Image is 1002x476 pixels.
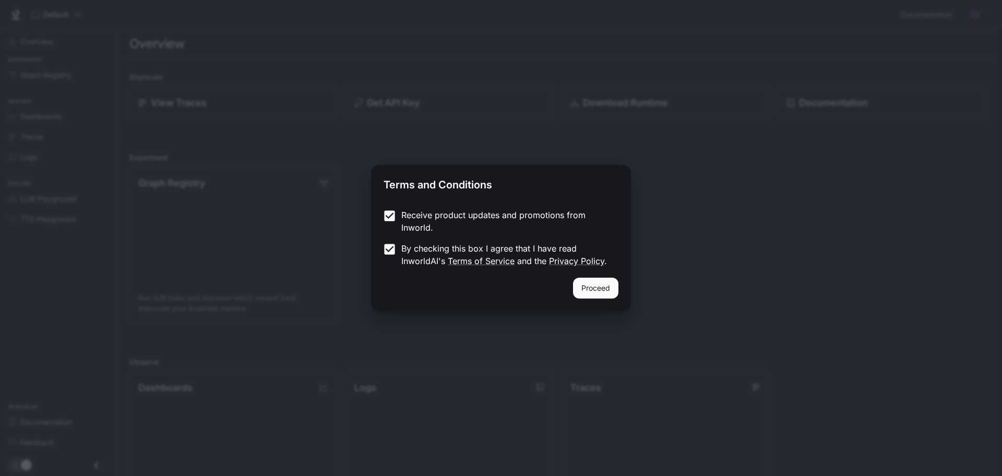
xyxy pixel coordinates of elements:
h2: Terms and Conditions [371,165,631,200]
button: Proceed [573,278,618,299]
p: By checking this box I agree that I have read InworldAI's and the . [401,242,610,267]
a: Terms of Service [448,256,515,266]
a: Privacy Policy [549,256,604,266]
p: Receive product updates and promotions from Inworld. [401,209,610,234]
